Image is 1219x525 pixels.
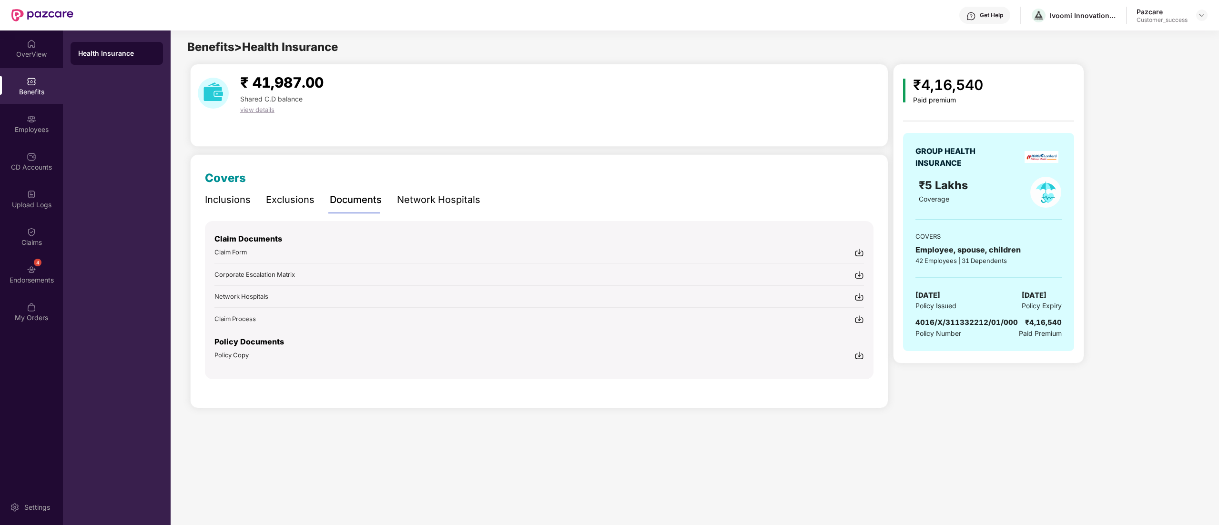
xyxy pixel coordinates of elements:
[1198,11,1206,19] img: svg+xml;base64,PHN2ZyBpZD0iRHJvcGRvd24tMzJ4MzIiIHhtbG5zPSJodHRwOi8vd3d3LnczLm9yZy8yMDAwL3N2ZyIgd2...
[915,232,1062,241] div: COVERS
[214,336,864,348] p: Policy Documents
[214,351,249,359] span: Policy Copy
[915,244,1062,256] div: Employee, spouse, children
[919,179,971,192] span: ₹5 Lakhs
[1022,301,1062,311] span: Policy Expiry
[1025,317,1062,328] div: ₹4,16,540
[903,79,905,102] img: icon
[21,503,53,512] div: Settings
[915,301,956,311] span: Policy Issued
[27,303,36,312] img: svg+xml;base64,PHN2ZyBpZD0iTXlfT3JkZXJzIiBkYXRhLW5hbWU9Ik15IE9yZGVycyIgeG1sbnM9Imh0dHA6Ly93d3cudz...
[214,293,268,300] span: Network Hospitals
[915,145,999,169] div: GROUP HEALTH INSURANCE
[214,248,247,256] span: Claim Form
[854,248,864,257] img: svg+xml;base64,PHN2ZyBpZD0iRG93bmxvYWQtMjR4MjQiIHhtbG5zPSJodHRwOi8vd3d3LnczLm9yZy8yMDAwL3N2ZyIgd2...
[78,49,155,58] div: Health Insurance
[240,106,274,113] span: view details
[397,192,480,207] div: Network Hospitals
[27,190,36,199] img: svg+xml;base64,PHN2ZyBpZD0iVXBsb2FkX0xvZ3MiIGRhdGEtbmFtZT0iVXBsb2FkIExvZ3MiIHhtbG5zPSJodHRwOi8vd3...
[205,192,251,207] div: Inclusions
[198,78,229,109] img: download
[27,227,36,237] img: svg+xml;base64,PHN2ZyBpZD0iQ2xhaW0iIHhtbG5zPSJodHRwOi8vd3d3LnczLm9yZy8yMDAwL3N2ZyIgd2lkdGg9IjIwIi...
[27,114,36,124] img: svg+xml;base64,PHN2ZyBpZD0iRW1wbG95ZWVzIiB4bWxucz0iaHR0cDovL3d3dy53My5vcmcvMjAwMC9zdmciIHdpZHRoPS...
[854,314,864,324] img: svg+xml;base64,PHN2ZyBpZD0iRG93bmxvYWQtMjR4MjQiIHhtbG5zPSJodHRwOi8vd3d3LnczLm9yZy8yMDAwL3N2ZyIgd2...
[854,270,864,280] img: svg+xml;base64,PHN2ZyBpZD0iRG93bmxvYWQtMjR4MjQiIHhtbG5zPSJodHRwOi8vd3d3LnczLm9yZy8yMDAwL3N2ZyIgd2...
[915,256,1062,265] div: 42 Employees | 31 Dependents
[240,74,324,91] span: ₹ 41,987.00
[187,40,338,54] span: Benefits > Health Insurance
[240,95,303,103] span: Shared C.D balance
[205,171,246,185] span: Covers
[1137,7,1188,16] div: Pazcare
[854,351,864,360] img: svg+xml;base64,PHN2ZyBpZD0iRG93bmxvYWQtMjR4MjQiIHhtbG5zPSJodHRwOi8vd3d3LnczLm9yZy8yMDAwL3N2ZyIgd2...
[854,292,864,302] img: svg+xml;base64,PHN2ZyBpZD0iRG93bmxvYWQtMjR4MjQiIHhtbG5zPSJodHRwOi8vd3d3LnczLm9yZy8yMDAwL3N2ZyIgd2...
[27,77,36,86] img: svg+xml;base64,PHN2ZyBpZD0iQmVuZWZpdHMiIHhtbG5zPSJodHRwOi8vd3d3LnczLm9yZy8yMDAwL3N2ZyIgd2lkdGg9Ij...
[1050,11,1117,20] div: Ivoomi Innovation Private Limited
[915,329,961,337] span: Policy Number
[980,11,1003,19] div: Get Help
[27,39,36,49] img: svg+xml;base64,PHN2ZyBpZD0iSG9tZSIgeG1sbnM9Imh0dHA6Ly93d3cudzMub3JnLzIwMDAvc3ZnIiB3aWR0aD0iMjAiIG...
[913,96,983,104] div: Paid premium
[1025,151,1058,163] img: insurerLogo
[214,233,864,245] p: Claim Documents
[1019,328,1062,339] span: Paid Premium
[1030,177,1061,208] img: policyIcon
[214,271,295,278] span: Corporate Escalation Matrix
[913,74,983,96] div: ₹4,16,540
[10,503,20,512] img: svg+xml;base64,PHN2ZyBpZD0iU2V0dGluZy0yMHgyMCIgeG1sbnM9Imh0dHA6Ly93d3cudzMub3JnLzIwMDAvc3ZnIiB3aW...
[915,290,940,301] span: [DATE]
[27,265,36,274] img: svg+xml;base64,PHN2ZyBpZD0iRW5kb3JzZW1lbnRzIiB4bWxucz0iaHR0cDovL3d3dy53My5vcmcvMjAwMC9zdmciIHdpZH...
[330,192,382,207] div: Documents
[919,195,949,203] span: Coverage
[966,11,976,21] img: svg+xml;base64,PHN2ZyBpZD0iSGVscC0zMngzMiIgeG1sbnM9Imh0dHA6Ly93d3cudzMub3JnLzIwMDAvc3ZnIiB3aWR0aD...
[1137,16,1188,24] div: Customer_success
[11,9,73,21] img: New Pazcare Logo
[915,318,1018,327] span: 4016/X/311332212/01/000
[214,315,256,323] span: Claim Process
[27,152,36,162] img: svg+xml;base64,PHN2ZyBpZD0iQ0RfQWNjb3VudHMiIGRhdGEtbmFtZT0iQ0QgQWNjb3VudHMiIHhtbG5zPSJodHRwOi8vd3...
[266,192,315,207] div: Exclusions
[1022,290,1046,301] span: [DATE]
[34,259,41,266] div: 4
[1032,9,1046,22] img: iVOOMI%20Logo%20(1).png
